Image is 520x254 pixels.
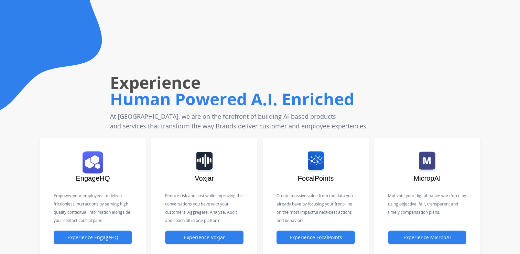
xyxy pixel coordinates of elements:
img: logo [308,151,324,173]
img: logo [83,151,103,173]
button: Experience MicropAI [388,231,466,244]
p: At [GEOGRAPHIC_DATA], we are on the forefront of building AI-based products and services that tra... [110,112,372,131]
button: Experience FocalPoints [277,231,355,244]
h1: Human Powered A.I. Enriched [110,88,372,110]
span: Voxjar [195,174,214,182]
img: logo [196,151,213,173]
a: Experience FocalPoints [277,235,355,241]
a: Experience MicropAI [388,235,466,241]
span: EngageHQ [76,174,110,182]
button: Experience EngageHQ [54,231,132,244]
button: Experience Voxjar [165,231,243,244]
span: MicropAI [414,174,441,182]
p: Create massive value from the data you already have by focusing your front-line on the most impac... [277,192,355,225]
p: Empower your employees to deliver frictionless interactions by serving high quality contextual in... [54,192,132,225]
span: FocalPoints [298,174,334,182]
p: Reduce risk and cost while improving the conversations you have with your customers. Aggregate, A... [165,192,243,225]
p: Motivate your digital-native workforce by using objective, fair, transparent and timely compensat... [388,192,466,216]
a: Experience EngageHQ [54,235,132,241]
a: Experience Voxjar [165,235,243,241]
h1: Experience [110,72,372,94]
img: logo [419,151,435,173]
